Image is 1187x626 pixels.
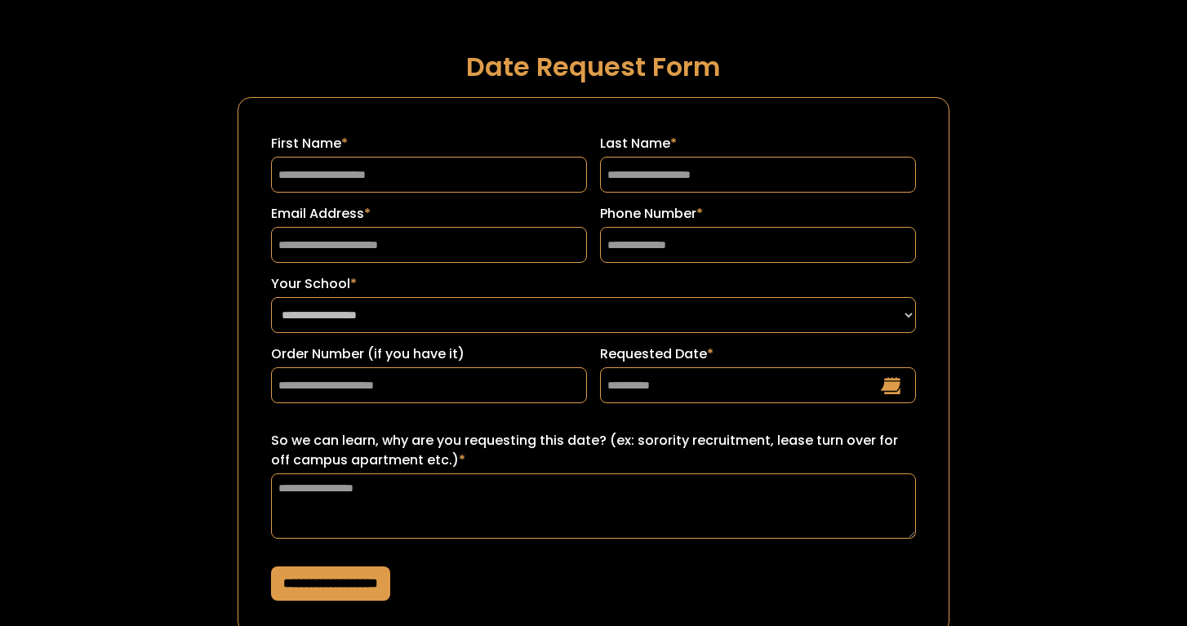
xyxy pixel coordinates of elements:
label: Email Address [271,204,587,224]
label: Phone Number [600,204,916,224]
label: So we can learn, why are you requesting this date? (ex: sorority recruitment, lease turn over for... [271,431,916,470]
label: Your School [271,274,916,294]
label: First Name [271,134,587,153]
h1: Date Request Form [238,52,949,81]
label: Requested Date [600,344,916,364]
label: Last Name [600,134,916,153]
label: Order Number (if you have it) [271,344,587,364]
